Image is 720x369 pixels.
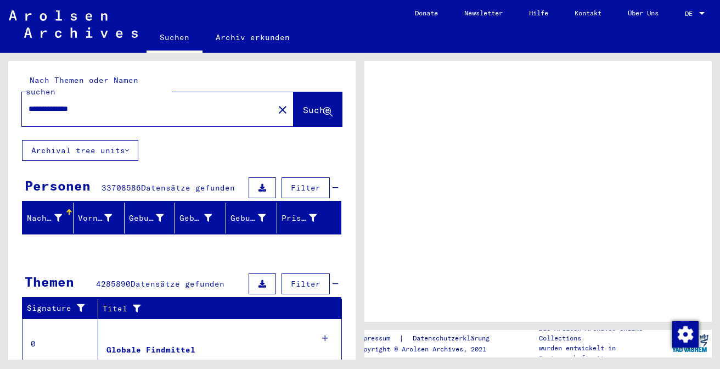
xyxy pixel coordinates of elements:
[291,279,320,289] span: Filter
[106,344,195,356] div: Globale Findmittel
[102,183,141,193] span: 33708586
[74,203,125,233] mat-header-cell: Vorname
[27,209,76,227] div: Nachname
[356,333,399,344] a: Impressum
[539,323,668,343] p: Die Arolsen Archives Online-Collections
[276,103,289,116] mat-icon: close
[103,300,331,317] div: Titel
[230,213,266,224] div: Geburtsdatum
[282,209,330,227] div: Prisoner #
[141,183,235,193] span: Datensätze gefunden
[356,333,503,344] div: |
[27,300,100,317] div: Signature
[147,24,203,53] a: Suchen
[685,10,697,18] span: DE
[22,203,74,233] mat-header-cell: Nachname
[125,203,176,233] mat-header-cell: Geburtsname
[25,272,74,292] div: Themen
[103,303,320,315] div: Titel
[294,92,342,126] button: Suche
[672,321,698,347] div: Zustimmung ändern
[277,203,341,233] mat-header-cell: Prisoner #
[230,209,279,227] div: Geburtsdatum
[175,203,226,233] mat-header-cell: Geburt‏
[226,203,277,233] mat-header-cell: Geburtsdatum
[96,279,131,289] span: 4285890
[131,279,224,289] span: Datensätze gefunden
[282,273,330,294] button: Filter
[78,213,112,224] div: Vorname
[22,140,138,161] button: Archival tree units
[404,333,503,344] a: Datenschutzerklärung
[26,75,138,97] mat-label: Nach Themen oder Namen suchen
[282,213,317,224] div: Prisoner #
[129,213,164,224] div: Geburtsname
[25,176,91,195] div: Personen
[672,321,699,348] img: Zustimmung ändern
[203,24,303,51] a: Archiv erkunden
[670,329,711,357] img: yv_logo.png
[78,209,126,227] div: Vorname
[539,343,668,363] p: wurden entwickelt in Partnerschaft mit
[9,10,138,38] img: Arolsen_neg.svg
[179,209,226,227] div: Geburt‏
[356,344,503,354] p: Copyright © Arolsen Archives, 2021
[272,98,294,120] button: Clear
[129,209,178,227] div: Geburtsname
[27,303,89,314] div: Signature
[282,177,330,198] button: Filter
[22,318,98,369] td: 0
[27,213,62,224] div: Nachname
[179,213,212,224] div: Geburt‏
[291,183,320,193] span: Filter
[303,104,330,115] span: Suche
